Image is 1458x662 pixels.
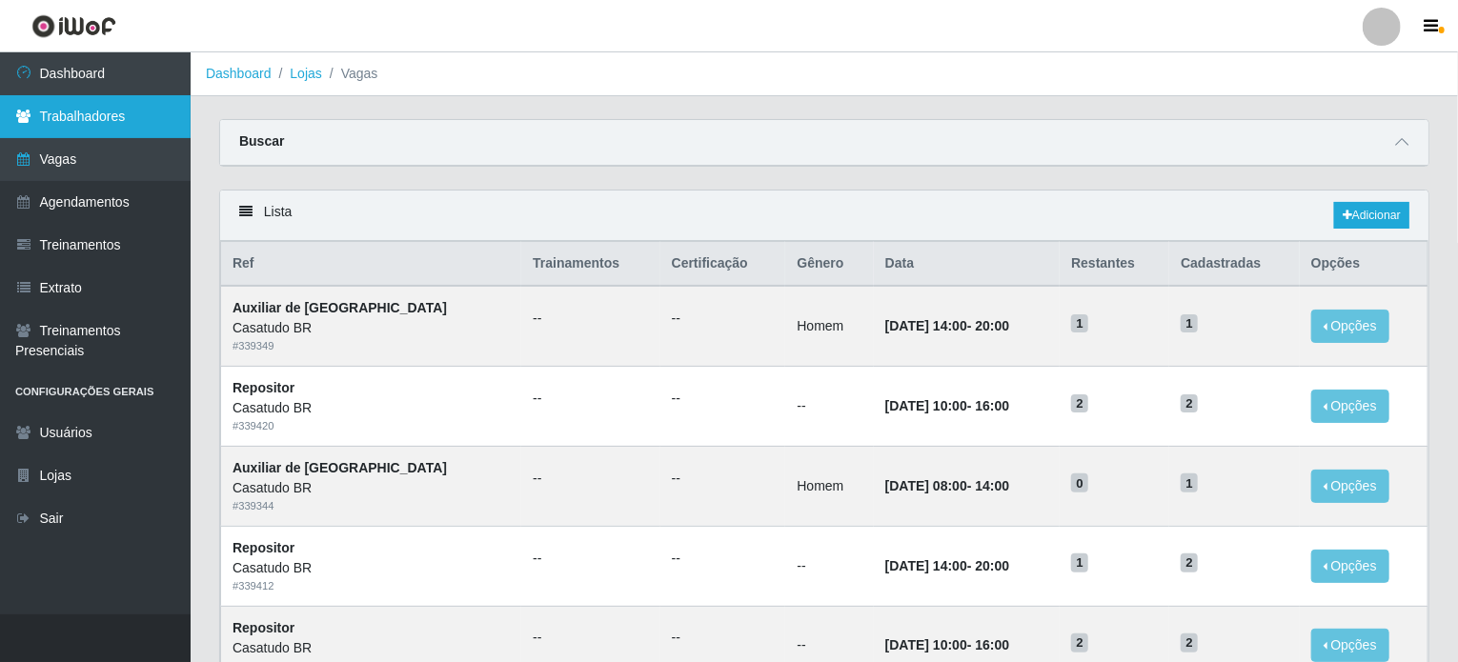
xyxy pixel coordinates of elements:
a: Adicionar [1334,202,1409,229]
td: Homem [785,286,873,366]
div: Lista [220,191,1428,241]
span: 2 [1181,553,1198,572]
ul: -- [533,309,649,329]
time: 20:00 [976,318,1010,333]
th: Trainamentos [521,242,660,287]
img: CoreUI Logo [31,14,116,38]
ul: -- [672,309,775,329]
div: Casatudo BR [233,638,510,658]
div: # 339412 [233,578,510,594]
th: Opções [1300,242,1428,287]
th: Gênero [785,242,873,287]
time: [DATE] 10:00 [885,637,967,652]
div: Casatudo BR [233,318,510,338]
ul: -- [533,549,649,569]
strong: - [885,318,1009,333]
div: Casatudo BR [233,558,510,578]
li: Vagas [322,64,378,84]
span: 2 [1181,633,1198,652]
ul: -- [533,628,649,648]
strong: Buscar [239,133,284,149]
div: Casatudo BR [233,478,510,498]
time: [DATE] 14:00 [885,318,967,333]
strong: Repositor [233,540,294,555]
td: -- [785,367,873,447]
button: Opções [1311,390,1389,423]
time: 16:00 [976,398,1010,413]
span: 1 [1181,314,1198,333]
th: Cadastradas [1169,242,1300,287]
th: Restantes [1060,242,1169,287]
ul: -- [672,469,775,489]
span: 2 [1181,394,1198,413]
button: Opções [1311,629,1389,662]
strong: - [885,558,1009,573]
strong: Auxiliar de [GEOGRAPHIC_DATA] [233,300,447,315]
div: # 339349 [233,338,510,354]
td: Homem [785,446,873,526]
div: Casatudo BR [233,398,510,418]
button: Opções [1311,470,1389,503]
time: 14:00 [976,478,1010,493]
ul: -- [533,469,649,489]
ul: -- [672,549,775,569]
span: 2 [1071,633,1088,652]
th: Ref [221,242,522,287]
ul: -- [672,628,775,648]
time: [DATE] 10:00 [885,398,967,413]
ul: -- [672,389,775,409]
strong: Auxiliar de [GEOGRAPHIC_DATA] [233,460,447,475]
time: 16:00 [976,637,1010,652]
strong: - [885,478,1009,493]
th: Data [874,242,1060,287]
button: Opções [1311,310,1389,343]
td: -- [785,526,873,606]
strong: Repositor [233,620,294,635]
span: 0 [1071,473,1088,492]
strong: Repositor [233,380,294,395]
a: Dashboard [206,66,272,81]
strong: - [885,398,1009,413]
time: [DATE] 14:00 [885,558,967,573]
time: 20:00 [976,558,1010,573]
span: 1 [1071,314,1088,333]
th: Certificação [660,242,786,287]
button: Opções [1311,550,1389,583]
ul: -- [533,389,649,409]
time: [DATE] 08:00 [885,478,967,493]
a: Lojas [290,66,321,81]
div: # 339420 [233,418,510,434]
strong: - [885,637,1009,652]
span: 1 [1071,553,1088,572]
nav: breadcrumb [191,52,1458,96]
span: 2 [1071,394,1088,413]
div: # 339344 [233,498,510,514]
span: 1 [1181,473,1198,492]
